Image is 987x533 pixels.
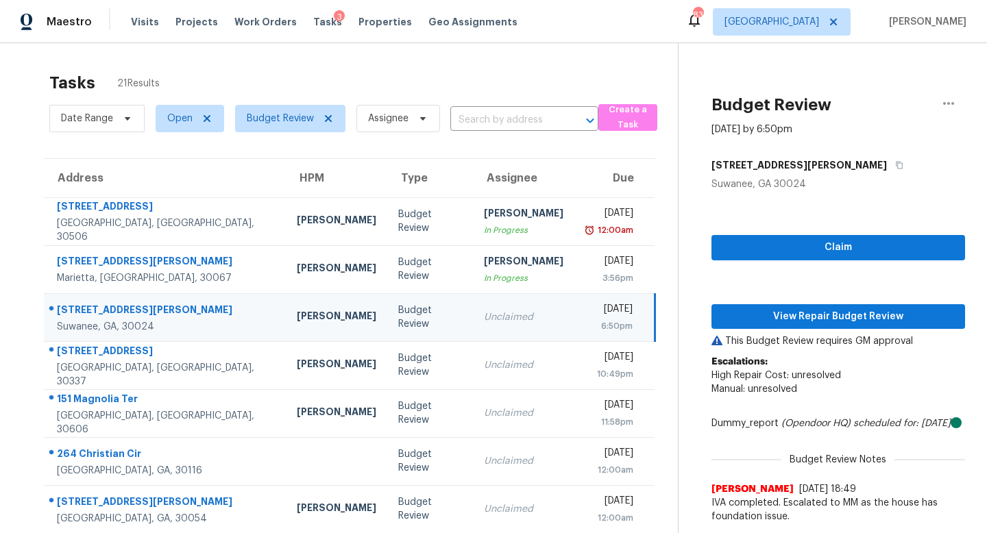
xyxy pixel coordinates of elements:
div: [GEOGRAPHIC_DATA], [GEOGRAPHIC_DATA], 30337 [57,361,275,388]
span: [DATE] 18:49 [799,484,856,494]
span: Budget Review [247,112,314,125]
th: Address [44,159,286,197]
input: Search by address [450,110,560,131]
b: Escalations: [711,357,768,367]
div: Suwanee, GA, 30024 [57,320,275,334]
span: IVA completed. Escalated to MM as the house has foundation issue. [711,496,965,523]
div: [DATE] [585,206,633,223]
div: 6:50pm [585,319,633,333]
th: Type [387,159,473,197]
div: Budget Review [398,256,462,283]
span: Projects [175,15,218,29]
div: [STREET_ADDRESS][PERSON_NAME] [57,495,275,512]
div: [DATE] [585,350,633,367]
div: [PERSON_NAME] [297,213,376,230]
div: Budget Review [398,495,462,523]
div: Unclaimed [484,310,563,324]
div: [PERSON_NAME] [297,501,376,518]
div: Budget Review [398,303,462,331]
div: 83 [693,8,703,22]
h5: [STREET_ADDRESS][PERSON_NAME] [711,158,887,172]
img: Overdue Alarm Icon [584,223,595,237]
button: Copy Address [887,153,905,177]
span: Open [167,112,193,125]
div: Unclaimed [484,454,563,468]
div: In Progress [484,271,563,285]
div: [GEOGRAPHIC_DATA], [GEOGRAPHIC_DATA], 30506 [57,216,275,244]
h2: Tasks [49,76,95,90]
div: In Progress [484,223,563,237]
span: Create a Task [605,102,650,134]
div: [DATE] [585,446,633,463]
span: [PERSON_NAME] [884,15,966,29]
button: View Repair Budget Review [711,304,965,330]
div: Budget Review [398,208,462,235]
span: High Repair Cost: unresolved [711,371,841,380]
div: Dummy_report [711,417,965,430]
div: [PERSON_NAME] [297,405,376,422]
div: [GEOGRAPHIC_DATA], GA, 30116 [57,464,275,478]
div: Unclaimed [484,358,563,372]
div: 12:00am [585,511,633,525]
div: 10:49pm [585,367,633,381]
span: Geo Assignments [428,15,517,29]
div: Marietta, [GEOGRAPHIC_DATA], 30067 [57,271,275,285]
div: Suwanee, GA 30024 [711,177,965,191]
div: 264 Christian Cir [57,447,275,464]
div: [DATE] [585,398,633,415]
span: View Repair Budget Review [722,308,954,325]
button: Claim [711,235,965,260]
th: HPM [286,159,387,197]
div: [PERSON_NAME] [297,357,376,374]
th: Due [574,159,655,197]
span: [GEOGRAPHIC_DATA] [724,15,819,29]
div: [GEOGRAPHIC_DATA], [GEOGRAPHIC_DATA], 30606 [57,409,275,436]
span: Assignee [368,112,409,125]
th: Assignee [473,159,574,197]
div: [GEOGRAPHIC_DATA], GA, 30054 [57,512,275,525]
span: Visits [131,15,159,29]
p: This Budget Review requires GM approval [711,334,965,348]
span: Manual: unresolved [711,384,797,394]
div: [STREET_ADDRESS] [57,199,275,216]
span: Date Range [61,112,113,125]
div: 12:00am [595,223,633,237]
span: [PERSON_NAME] [711,482,794,496]
button: Open [581,111,600,130]
div: [STREET_ADDRESS][PERSON_NAME] [57,303,275,320]
div: [DATE] [585,494,633,511]
i: (Opendoor HQ) [781,419,851,428]
div: [STREET_ADDRESS] [57,344,275,361]
span: 21 Results [117,77,160,90]
div: Budget Review [398,351,462,379]
div: Unclaimed [484,502,563,516]
i: scheduled for: [DATE] [853,419,951,428]
div: 12:00am [585,463,633,477]
div: Budget Review [398,447,462,475]
span: Claim [722,239,954,256]
div: [PERSON_NAME] [484,254,563,271]
div: [STREET_ADDRESS][PERSON_NAME] [57,254,275,271]
div: 11:58pm [585,415,633,429]
div: [PERSON_NAME] [297,309,376,326]
div: Budget Review [398,399,462,427]
button: Create a Task [598,104,657,131]
div: [DATE] [585,302,633,319]
div: 3:56pm [585,271,633,285]
h2: Budget Review [711,98,831,112]
div: [DATE] by 6:50pm [711,123,792,136]
span: Properties [358,15,412,29]
div: 151 Magnolia Ter [57,392,275,409]
span: Work Orders [234,15,297,29]
div: Unclaimed [484,406,563,420]
span: Budget Review Notes [781,453,894,467]
div: 3 [334,10,345,24]
span: Maestro [47,15,92,29]
div: [PERSON_NAME] [484,206,563,223]
span: Tasks [313,17,342,27]
div: [PERSON_NAME] [297,261,376,278]
div: [DATE] [585,254,633,271]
